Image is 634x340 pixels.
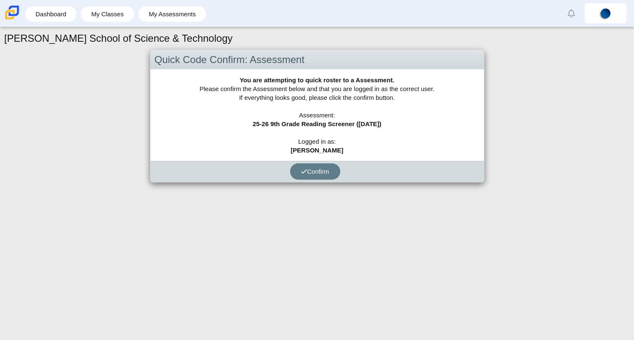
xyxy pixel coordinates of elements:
a: Dashboard [29,6,72,22]
a: My Classes [85,6,130,22]
a: darey.gonzalez-rod.ZLSkgj [585,3,626,23]
div: Quick Code Confirm: Assessment [150,50,484,70]
h1: [PERSON_NAME] School of Science & Technology [4,31,233,46]
b: 25-26 9th Grade Reading Screener ([DATE]) [252,120,381,127]
div: Please confirm the Assessment below and that you are logged in as the correct user. If everything... [150,69,484,161]
img: Carmen School of Science & Technology [3,4,21,21]
b: You are attempting to quick roster to a Assessment. [239,76,394,84]
span: Confirm [301,168,329,175]
b: [PERSON_NAME] [291,147,344,154]
img: darey.gonzalez-rod.ZLSkgj [599,7,612,20]
a: Alerts [562,4,581,23]
a: My Assessments [143,6,202,22]
a: Carmen School of Science & Technology [3,15,21,23]
button: Confirm [290,163,340,180]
